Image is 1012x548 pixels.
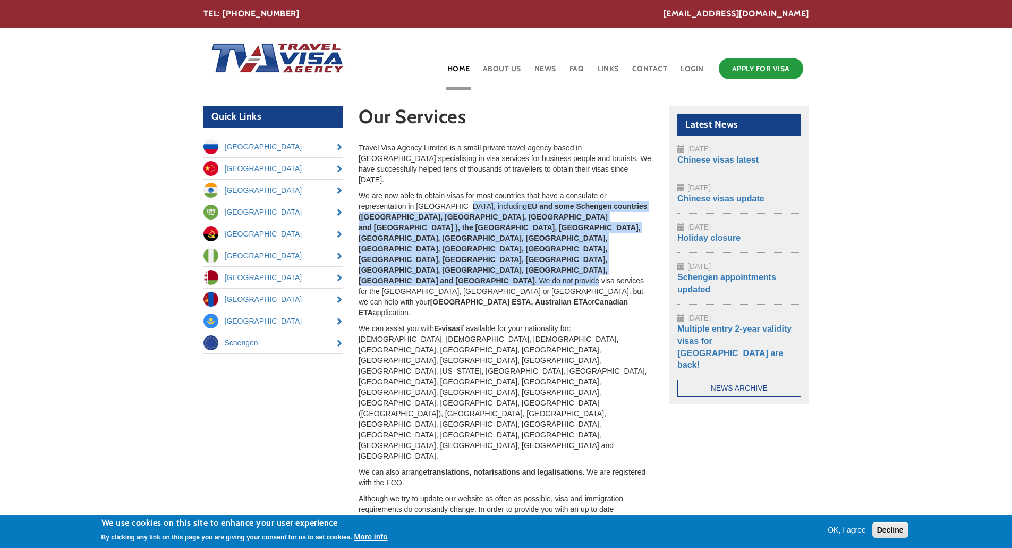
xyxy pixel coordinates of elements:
[823,525,870,535] button: OK, I agree
[203,332,343,353] a: Schengen
[203,245,343,266] a: [GEOGRAPHIC_DATA]
[359,467,653,488] p: We can also arrange . We are registered with the FCO.
[872,522,908,538] button: Decline
[677,380,801,397] a: News Archive
[203,310,343,332] a: [GEOGRAPHIC_DATA]
[430,298,510,306] strong: [GEOGRAPHIC_DATA]
[203,289,343,310] a: [GEOGRAPHIC_DATA]
[568,55,585,90] a: FAQ
[101,534,352,541] p: By clicking any link on this page you are giving your consent for us to set cookies.
[359,142,653,185] p: Travel Visa Agency Limited is a small private travel agency based in [GEOGRAPHIC_DATA] specialisi...
[203,8,809,20] div: TEL: [PHONE_NUMBER]
[687,145,711,153] span: [DATE]
[203,180,343,201] a: [GEOGRAPHIC_DATA]
[359,106,653,132] h1: Our Services
[482,55,522,90] a: About Us
[687,314,711,322] span: [DATE]
[101,517,388,529] h2: We use cookies on this site to enhance your user experience
[631,55,669,90] a: Contact
[687,262,711,271] span: [DATE]
[677,114,801,136] h2: Latest News
[354,532,388,542] button: More info
[677,324,792,370] a: Multiple entry 2-year validity visas for [GEOGRAPHIC_DATA] are back!
[533,55,557,90] a: News
[446,55,471,90] a: Home
[203,158,343,179] a: [GEOGRAPHIC_DATA]
[512,298,533,306] strong: ESTA,
[359,323,653,461] p: We can assist you with if available for your nationality for: [DEMOGRAPHIC_DATA], [DEMOGRAPHIC_DA...
[679,55,705,90] a: Login
[677,233,741,242] a: Holiday closure
[596,55,620,90] a: Links
[677,194,764,203] a: Chinese visas update
[359,190,653,318] p: We are now able to obtain visas for most countries that have a consulate or representation in [GE...
[719,58,803,79] a: Apply for Visa
[677,273,776,294] a: Schengen appointments updated
[203,201,343,223] a: [GEOGRAPHIC_DATA]
[203,223,343,245] a: [GEOGRAPHIC_DATA]
[664,8,809,20] a: [EMAIL_ADDRESS][DOMAIN_NAME]
[535,298,588,306] strong: Australian ETA
[203,136,343,157] a: [GEOGRAPHIC_DATA]
[427,468,583,476] strong: translations, notarisations and legalisations
[203,32,345,86] img: Home
[687,223,711,231] span: [DATE]
[359,493,653,546] p: Although we try to update our website as often as possible, visa and immigration requirements do ...
[687,183,711,192] span: [DATE]
[677,155,759,164] a: Chinese visas latest
[434,324,460,333] strong: E-visas
[203,267,343,288] a: [GEOGRAPHIC_DATA]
